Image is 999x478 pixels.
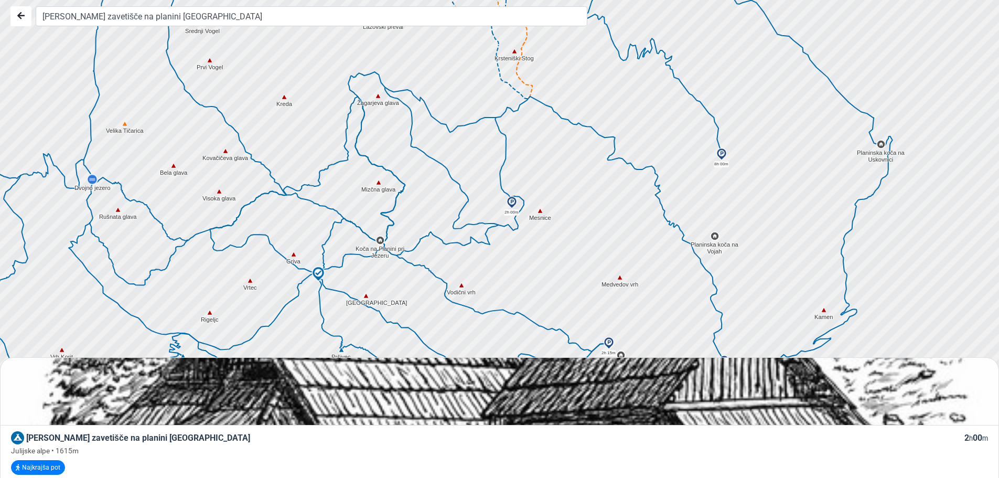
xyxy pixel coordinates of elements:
button: Najkrajša pot [11,460,65,475]
input: Iskanje... [36,6,587,26]
span: 2 00 [964,433,988,443]
small: h [969,434,973,442]
span: [PERSON_NAME] zavetišče na planini [GEOGRAPHIC_DATA] [26,433,250,443]
small: m [982,434,988,442]
div: Julijske alpe • 1615m [11,445,988,456]
button: Nazaj [10,6,31,26]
